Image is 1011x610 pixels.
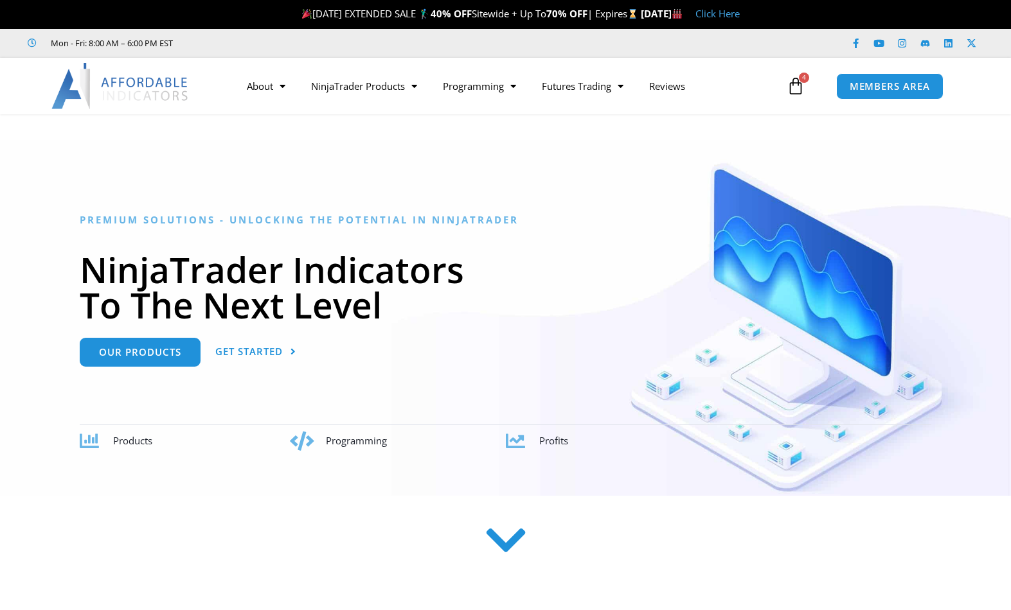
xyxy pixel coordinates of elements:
a: Get Started [215,338,296,367]
span: 4 [799,73,809,83]
a: Our Products [80,338,201,367]
span: MEMBERS AREA [850,82,930,91]
span: Mon - Fri: 8:00 AM – 6:00 PM EST [48,35,173,51]
a: About [234,71,298,101]
span: Our Products [99,347,181,357]
span: Get Started [215,347,283,356]
a: Futures Trading [529,71,636,101]
h6: Premium Solutions - Unlocking the Potential in NinjaTrader [80,214,931,226]
a: 4 [767,67,824,105]
img: 🎉 [302,9,312,19]
img: ⌛ [628,9,638,19]
span: [DATE] EXTENDED SALE 🏌️‍♂️ Sitewide + Up To | Expires [299,7,641,20]
nav: Menu [234,71,784,101]
img: 🏭 [672,9,682,19]
iframe: Customer reviews powered by Trustpilot [191,37,384,49]
h1: NinjaTrader Indicators To The Next Level [80,252,931,322]
strong: [DATE] [641,7,683,20]
a: NinjaTrader Products [298,71,430,101]
span: Profits [539,434,568,447]
span: Products [113,434,152,447]
a: Programming [430,71,529,101]
span: Programming [326,434,387,447]
a: Click Here [695,7,740,20]
strong: 40% OFF [431,7,472,20]
a: Reviews [636,71,698,101]
img: LogoAI | Affordable Indicators – NinjaTrader [51,63,190,109]
strong: 70% OFF [546,7,587,20]
a: MEMBERS AREA [836,73,944,100]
